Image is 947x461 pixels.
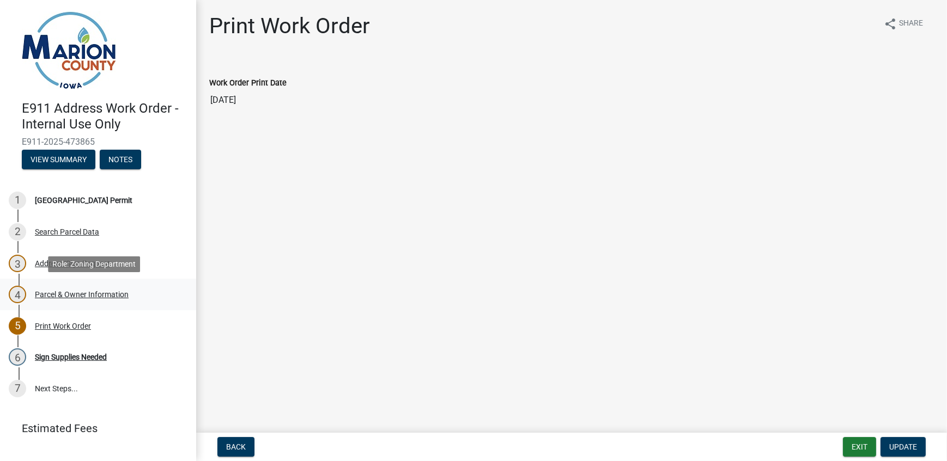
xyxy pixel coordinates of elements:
button: View Summary [22,150,95,169]
button: Back [217,437,254,457]
button: Notes [100,150,141,169]
h1: Print Work Order [209,13,370,39]
i: share [884,17,897,30]
label: Work Order Print Date [209,79,287,87]
div: Print Work Order [35,322,91,330]
div: Search Parcel Data [35,228,99,236]
wm-modal-confirm: Summary [22,156,95,164]
div: 6 [9,348,26,366]
div: Sign Supplies Needed [35,353,107,361]
div: 1 [9,192,26,209]
a: Estimated Fees [9,417,179,439]
span: Share [899,17,923,30]
button: Exit [843,437,876,457]
div: [GEOGRAPHIC_DATA] Permit [35,196,132,204]
h4: E911 Address Work Order - Internal Use Only [22,101,187,132]
img: Marion County, Iowa [22,11,116,89]
div: Parcel & Owner Information [35,291,129,298]
div: 2 [9,223,26,241]
div: 4 [9,286,26,303]
span: Update [889,442,917,451]
div: 3 [9,255,26,272]
button: shareShare [875,13,932,34]
div: Role: Zoning Department [48,256,140,272]
button: Update [881,437,926,457]
div: 7 [9,380,26,397]
div: 5 [9,317,26,335]
div: Address/Sign Request [35,260,110,267]
wm-modal-confirm: Notes [100,156,141,164]
span: Back [226,442,246,451]
span: E911-2025-473865 [22,137,174,147]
